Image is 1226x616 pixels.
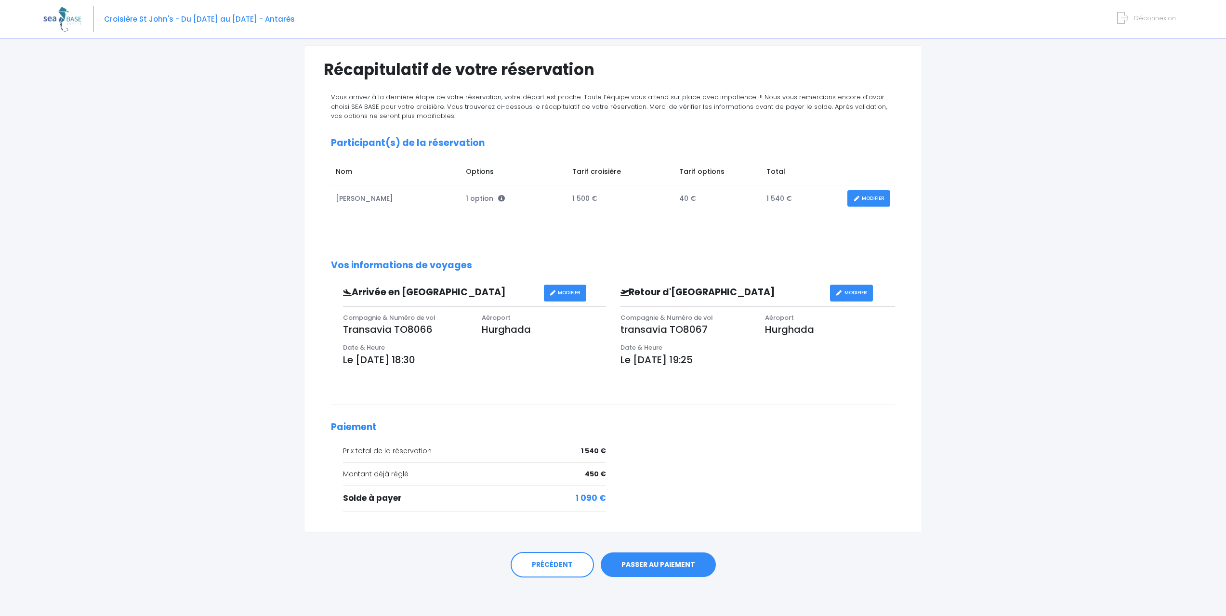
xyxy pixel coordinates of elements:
span: Compagnie & Numéro de vol [343,313,435,322]
span: Croisière St John's - Du [DATE] au [DATE] - Antarès [104,14,295,24]
span: Déconnexion [1134,13,1176,23]
span: 1 540 € [581,446,606,456]
td: 1 500 € [567,185,674,212]
span: Vous arrivez à la dernière étape de votre réservation, votre départ est proche. Toute l’équipe vo... [331,92,887,120]
p: Transavia TO8066 [343,322,467,337]
td: Tarif croisière [567,162,674,185]
h2: Paiement [331,422,895,433]
span: Aéroport [482,313,511,322]
a: PRÉCÉDENT [511,552,594,578]
span: Date & Heure [343,343,385,352]
span: Compagnie & Numéro de vol [620,313,713,322]
span: 1 090 € [576,492,606,505]
a: MODIFIER [847,190,890,207]
td: Options [461,162,567,185]
a: MODIFIER [544,285,587,301]
td: Nom [331,162,461,185]
a: PASSER AU PAIEMENT [601,552,716,577]
p: Le [DATE] 18:30 [343,353,606,367]
td: Tarif options [674,162,762,185]
h1: Récapitulatif de votre réservation [324,60,902,79]
h2: Participant(s) de la réservation [331,138,895,149]
p: Hurghada [765,322,895,337]
h2: Vos informations de voyages [331,260,895,271]
span: 450 € [585,469,606,479]
td: 40 € [674,185,762,212]
div: Montant déjà réglé [343,469,606,479]
span: Aéroport [765,313,794,322]
td: Total [762,162,843,185]
div: Solde à payer [343,492,606,505]
td: [PERSON_NAME] [331,185,461,212]
td: 1 540 € [762,185,843,212]
span: Date & Heure [620,343,662,352]
a: MODIFIER [830,285,873,301]
h3: Arrivée en [GEOGRAPHIC_DATA] [336,287,544,298]
span: 1 option [466,194,505,203]
div: Prix total de la réservation [343,446,606,456]
p: transavia TO8067 [620,322,751,337]
h3: Retour d'[GEOGRAPHIC_DATA] [613,287,830,298]
p: Le [DATE] 19:25 [620,353,896,367]
p: Hurghada [482,322,606,337]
